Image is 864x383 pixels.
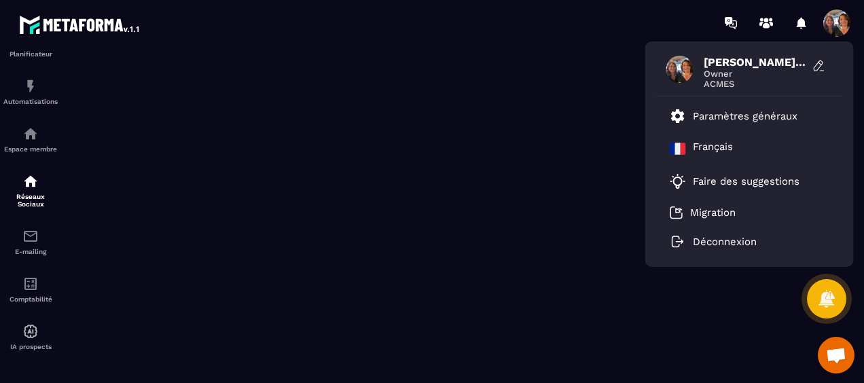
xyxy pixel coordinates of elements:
p: Migration [690,206,736,219]
p: Espace membre [3,145,58,153]
a: Migration [670,206,736,219]
img: email [22,228,39,244]
span: [PERSON_NAME] et [PERSON_NAME] [704,56,806,69]
p: Français [693,141,733,157]
p: Comptabilité [3,295,58,303]
p: Paramètres généraux [693,110,797,122]
img: automations [22,323,39,340]
img: social-network [22,173,39,189]
p: Planificateur [3,50,58,58]
p: Automatisations [3,98,58,105]
a: automationsautomationsEspace membre [3,115,58,163]
img: accountant [22,276,39,292]
p: IA prospects [3,343,58,350]
p: Faire des suggestions [693,175,799,187]
img: automations [22,126,39,142]
a: Faire des suggestions [670,173,812,189]
span: Owner [704,69,806,79]
a: accountantaccountantComptabilité [3,266,58,313]
p: E-mailing [3,248,58,255]
a: social-networksocial-networkRéseaux Sociaux [3,163,58,218]
a: emailemailE-mailing [3,218,58,266]
img: logo [19,12,141,37]
div: Ouvrir le chat [818,337,854,373]
a: Paramètres généraux [670,108,797,124]
p: Déconnexion [693,236,757,248]
span: ACMES [704,79,806,89]
a: automationsautomationsAutomatisations [3,68,58,115]
p: Réseaux Sociaux [3,193,58,208]
img: automations [22,78,39,94]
